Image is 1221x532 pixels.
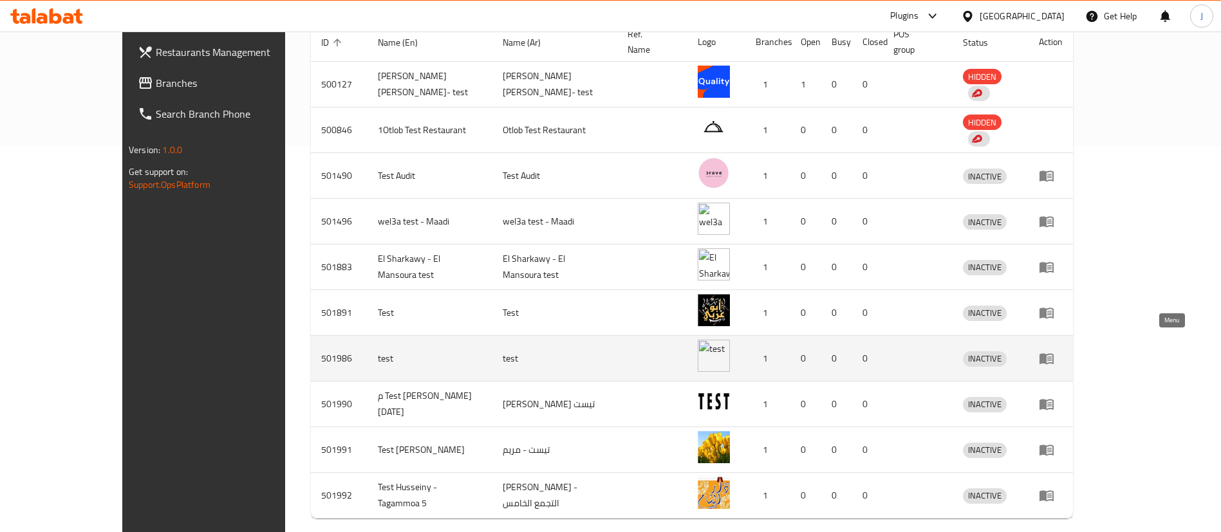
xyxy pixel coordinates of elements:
th: Busy [821,23,852,62]
td: 501490 [311,153,368,199]
td: 0 [852,199,883,244]
div: Menu [1039,214,1063,229]
td: El Sharkawy - El Mansoura test [368,244,492,290]
td: 0 [821,336,852,381]
span: J [1200,9,1203,23]
td: 500846 [311,107,368,153]
td: 0 [852,381,883,427]
td: 0 [852,107,883,153]
td: [PERSON_NAME] [PERSON_NAME]- test [492,62,617,107]
span: INACTIVE [963,488,1007,503]
span: INACTIVE [963,443,1007,457]
td: تيست - مريم [492,427,617,473]
td: 1 [745,62,790,107]
td: 501990 [311,381,368,427]
td: Test [492,290,617,336]
td: 0 [852,244,883,290]
img: El Sharkawy - El Mansoura test [698,248,730,280]
img: delivery hero logo [971,133,982,145]
div: INACTIVE [963,443,1007,458]
th: Logo [687,23,745,62]
td: 500127 [311,62,368,107]
td: 501891 [311,290,368,336]
td: 0 [821,199,852,244]
span: Name (En) [378,35,434,50]
td: [PERSON_NAME] [PERSON_NAME]- test [368,62,492,107]
span: Branches [156,75,316,91]
td: 1 [745,199,790,244]
span: Restaurants Management [156,44,316,60]
a: Branches [127,68,326,98]
td: 1Otlob Test Restaurant [368,107,492,153]
td: 501991 [311,427,368,473]
div: [GEOGRAPHIC_DATA] [980,9,1065,23]
td: Test Audit [368,153,492,199]
td: test [492,336,617,381]
td: 0 [852,62,883,107]
a: Support.OpsPlatform [129,176,210,193]
td: 1 [745,336,790,381]
span: Name (Ar) [503,35,557,50]
td: 501992 [311,473,368,518]
span: ID [321,35,346,50]
span: Search Branch Phone [156,106,316,122]
div: HIDDEN [963,69,1002,84]
td: 0 [821,153,852,199]
th: Branches [745,23,790,62]
td: 0 [821,244,852,290]
td: 0 [790,381,821,427]
td: 0 [790,336,821,381]
img: Test [698,294,730,326]
td: 1 [745,107,790,153]
td: 0 [821,290,852,336]
td: 501986 [311,336,368,381]
td: 0 [852,473,883,518]
span: INACTIVE [963,351,1007,366]
td: El Sharkawy - El Mansoura test [492,244,617,290]
td: 1 [745,427,790,473]
img: Test Audit [698,157,730,189]
th: Closed [852,23,883,62]
a: Search Branch Phone [127,98,326,129]
th: Open [790,23,821,62]
div: INACTIVE [963,488,1007,504]
div: INACTIVE [963,214,1007,230]
div: INACTIVE [963,397,1007,412]
td: 0 [852,290,883,336]
td: 0 [790,153,821,199]
div: Indicates that the vendor menu management has been moved to DH Catalog service [968,86,990,101]
div: Menu [1039,396,1063,412]
img: test [698,340,730,372]
span: Version: [129,142,160,158]
div: Menu [1039,488,1063,503]
div: Indicates that the vendor menu management has been moved to DH Catalog service [968,131,990,147]
td: 0 [790,473,821,518]
span: POS group [893,26,937,57]
td: 1 [745,381,790,427]
div: Menu [1039,168,1063,183]
div: Menu [1039,305,1063,320]
td: 0 [821,381,852,427]
td: 1 [745,473,790,518]
img: 1Otlob Test Restaurant [698,111,730,143]
td: 0 [790,244,821,290]
img: delivery hero logo [971,87,982,99]
td: 0 [821,107,852,153]
td: wel3a test - Maadi [492,199,617,244]
td: 0 [790,427,821,473]
img: wel3a test - Maadi [698,203,730,235]
span: INACTIVE [963,169,1007,184]
img: م Test بيرم باشا رمضان 2019 [698,385,730,417]
td: 1 [745,290,790,336]
td: [PERSON_NAME] تيست [492,381,617,427]
td: 0 [821,427,852,473]
div: Menu [1039,442,1063,457]
td: م Test [PERSON_NAME] [DATE] [368,381,492,427]
span: Status [963,35,1005,50]
td: wel3a test - Maadi [368,199,492,244]
td: [PERSON_NAME] - التجمع الخامس [492,473,617,518]
td: Otlob Test Restaurant [492,107,617,153]
td: Test Husseiny - Tagammoa 5 [368,473,492,518]
td: 0 [821,473,852,518]
td: 501883 [311,244,368,290]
